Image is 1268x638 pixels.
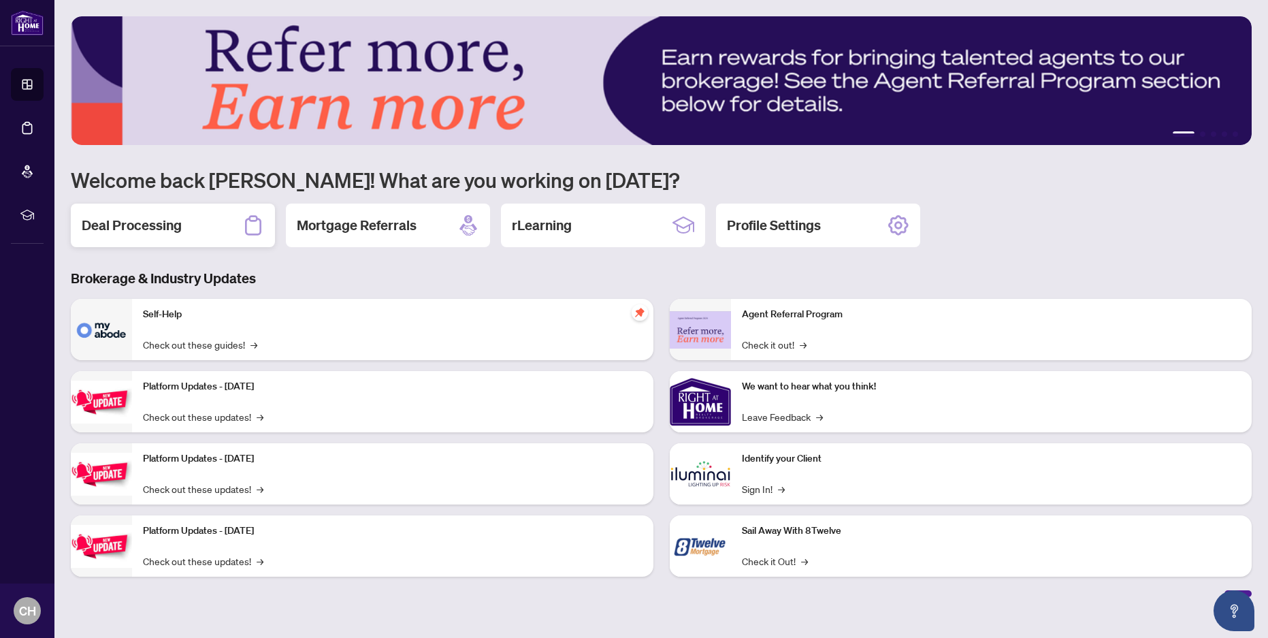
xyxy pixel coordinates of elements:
span: → [250,337,257,352]
a: Leave Feedback→ [742,409,823,424]
img: Platform Updates - July 21, 2025 [71,381,132,424]
h2: Profile Settings [727,216,821,235]
span: → [257,409,263,424]
img: logo [11,10,44,35]
img: Sail Away With 8Twelve [670,515,731,577]
a: Check out these updates!→ [143,554,263,569]
button: 5 [1233,131,1238,137]
p: Sail Away With 8Twelve [742,524,1241,539]
img: Self-Help [71,299,132,360]
p: Platform Updates - [DATE] [143,524,643,539]
button: Open asap [1214,590,1254,631]
span: → [778,481,785,496]
a: Sign In!→ [742,481,785,496]
p: Platform Updates - [DATE] [143,451,643,466]
p: We want to hear what you think! [742,379,1241,394]
span: → [257,554,263,569]
span: → [257,481,263,496]
h2: Mortgage Referrals [297,216,417,235]
p: Agent Referral Program [742,307,1241,322]
p: Platform Updates - [DATE] [143,379,643,394]
button: 2 [1200,131,1205,137]
img: We want to hear what you think! [670,371,731,432]
h2: Deal Processing [82,216,182,235]
a: Check it out!→ [742,337,807,352]
button: 1 [1173,131,1194,137]
h3: Brokerage & Industry Updates [71,269,1252,288]
a: Check it Out!→ [742,554,808,569]
img: Platform Updates - June 23, 2025 [71,525,132,568]
button: 3 [1211,131,1216,137]
span: CH [19,601,36,620]
p: Identify your Client [742,451,1241,466]
a: Check out these guides!→ [143,337,257,352]
h1: Welcome back [PERSON_NAME]! What are you working on [DATE]? [71,167,1252,193]
span: → [801,554,808,569]
span: → [816,409,823,424]
p: Self-Help [143,307,643,322]
h2: rLearning [512,216,572,235]
img: Platform Updates - July 8, 2025 [71,453,132,496]
a: Check out these updates!→ [143,481,263,496]
img: Identify your Client [670,443,731,505]
a: Check out these updates!→ [143,409,263,424]
button: 4 [1222,131,1227,137]
img: Slide 0 [71,16,1252,145]
span: pushpin [632,304,648,321]
span: → [800,337,807,352]
img: Agent Referral Program [670,311,731,349]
